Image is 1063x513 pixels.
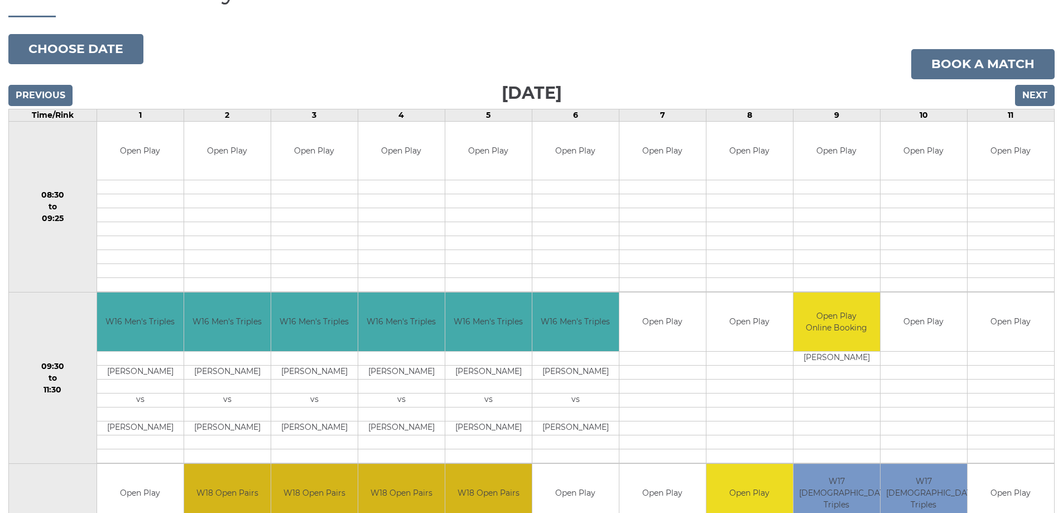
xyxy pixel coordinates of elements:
td: 09:30 to 11:30 [9,293,97,464]
td: [PERSON_NAME] [184,421,271,435]
td: [PERSON_NAME] [532,421,619,435]
td: W16 Men's Triples [532,293,619,351]
td: vs [184,393,271,407]
td: [PERSON_NAME] [184,365,271,379]
td: [PERSON_NAME] [532,365,619,379]
td: 7 [619,109,706,121]
td: Time/Rink [9,109,97,121]
td: W16 Men's Triples [184,293,271,351]
td: Open Play [97,122,184,180]
td: [PERSON_NAME] [793,351,880,365]
td: Open Play [706,122,793,180]
td: vs [97,393,184,407]
td: Open Play [968,122,1054,180]
button: Choose date [8,34,143,64]
td: [PERSON_NAME] [445,365,532,379]
td: [PERSON_NAME] [271,421,358,435]
td: vs [358,393,445,407]
td: 2 [184,109,271,121]
td: Open Play [271,122,358,180]
td: [PERSON_NAME] [97,365,184,379]
td: 8 [706,109,793,121]
td: 9 [793,109,880,121]
td: Open Play [619,122,706,180]
td: 08:30 to 09:25 [9,121,97,293]
td: 5 [445,109,532,121]
input: Previous [8,85,73,106]
td: W16 Men's Triples [97,293,184,351]
td: Open Play [619,293,706,351]
td: Open Play [358,122,445,180]
td: [PERSON_NAME] [358,421,445,435]
td: 3 [271,109,358,121]
td: Open Play [881,122,967,180]
td: Open Play [184,122,271,180]
input: Next [1015,85,1055,106]
td: [PERSON_NAME] [445,421,532,435]
td: Open Play [532,122,619,180]
td: 11 [967,109,1054,121]
td: [PERSON_NAME] [97,421,184,435]
td: vs [445,393,532,407]
a: Book a match [911,49,1055,79]
td: vs [271,393,358,407]
td: W16 Men's Triples [271,293,358,351]
td: Open Play [793,122,880,180]
td: W16 Men's Triples [358,293,445,351]
td: W16 Men's Triples [445,293,532,351]
td: Open Play Online Booking [793,293,880,351]
td: Open Play [706,293,793,351]
td: Open Play [881,293,967,351]
td: 6 [532,109,619,121]
td: [PERSON_NAME] [358,365,445,379]
td: 10 [880,109,967,121]
td: vs [532,393,619,407]
td: 1 [97,109,184,121]
td: Open Play [968,293,1054,351]
td: [PERSON_NAME] [271,365,358,379]
td: 4 [358,109,445,121]
td: Open Play [445,122,532,180]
